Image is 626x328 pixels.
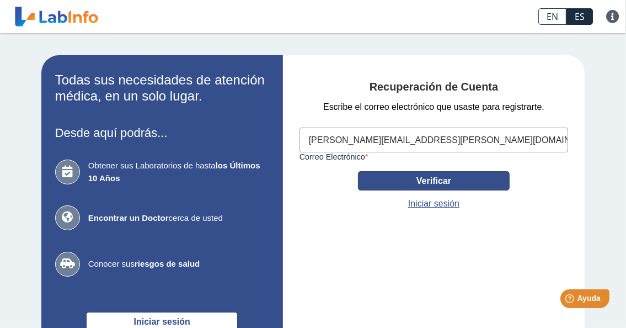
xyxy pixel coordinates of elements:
font: Escribe el correo electrónico que usaste para registrarte. [323,102,544,112]
font: Conocer sus [88,259,135,268]
font: los Últimos 10 Años [88,161,260,183]
font: Correo Electrónico [299,152,365,161]
font: Recuperación de Cuenta [370,81,498,93]
font: riesgos de salud [135,259,200,268]
font: Obtener sus Laboratorios de hasta [88,161,216,170]
iframe: Lanzador de widgets de ayuda [528,285,614,316]
font: EN [547,10,558,23]
font: Desde aquí podrás... [55,126,168,140]
font: Verificar [416,176,451,186]
font: Encontrar un Doctor [88,213,169,223]
font: Iniciar sesión [134,317,190,326]
font: cerca de usted [169,213,223,223]
button: Verificar [358,171,510,191]
a: Iniciar sesión [408,197,459,210]
font: ES [575,10,585,23]
font: Iniciar sesión [408,199,459,208]
font: Todas sus necesidades de atención médica, en un solo lugar. [55,72,265,103]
